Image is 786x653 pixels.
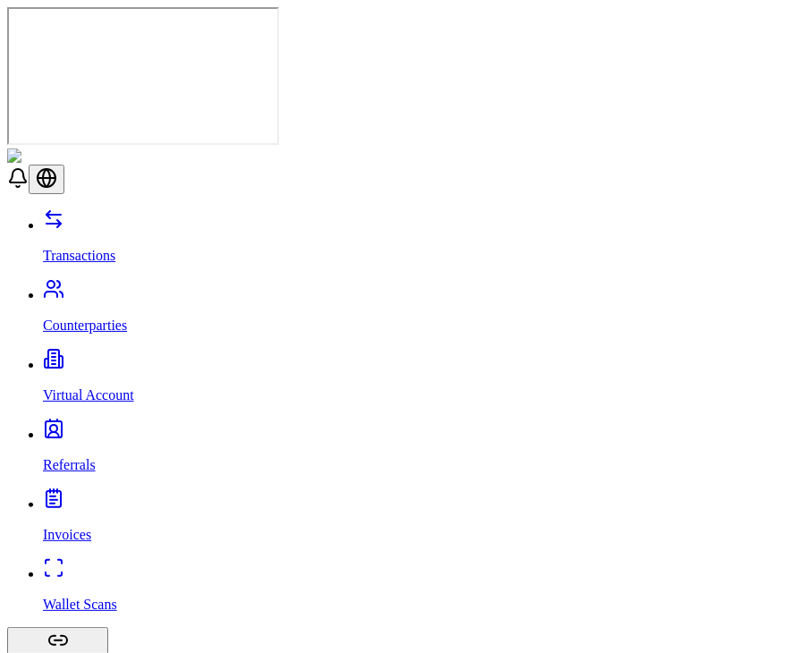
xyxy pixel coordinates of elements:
a: Referrals [43,427,779,473]
a: Transactions [43,217,779,264]
p: Referrals [43,457,779,473]
a: Invoices [43,496,779,543]
p: Invoices [43,527,779,543]
p: Counterparties [43,318,779,334]
p: Transactions [43,248,779,264]
img: ShieldPay Logo [7,148,114,165]
a: Counterparties [43,287,779,334]
a: Virtual Account [43,357,779,403]
p: Virtual Account [43,387,779,403]
a: Wallet Scans [43,566,779,613]
p: Wallet Scans [43,597,779,613]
